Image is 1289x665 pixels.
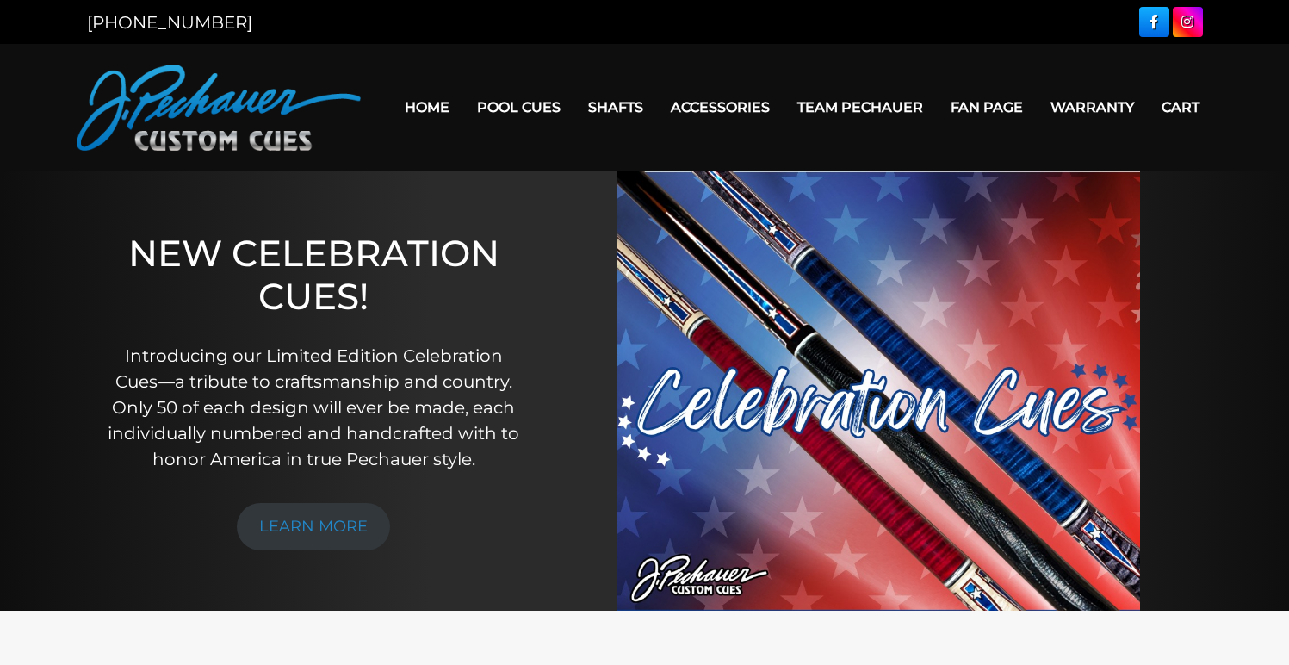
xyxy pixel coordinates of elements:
[937,85,1037,129] a: Fan Page
[1148,85,1213,129] a: Cart
[77,65,361,151] img: Pechauer Custom Cues
[87,12,252,33] a: [PHONE_NUMBER]
[391,85,463,129] a: Home
[105,232,522,319] h1: NEW CELEBRATION CUES!
[463,85,574,129] a: Pool Cues
[105,343,522,472] p: Introducing our Limited Edition Celebration Cues—a tribute to craftsmanship and country. Only 50 ...
[784,85,937,129] a: Team Pechauer
[1037,85,1148,129] a: Warranty
[237,503,390,550] a: LEARN MORE
[657,85,784,129] a: Accessories
[574,85,657,129] a: Shafts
